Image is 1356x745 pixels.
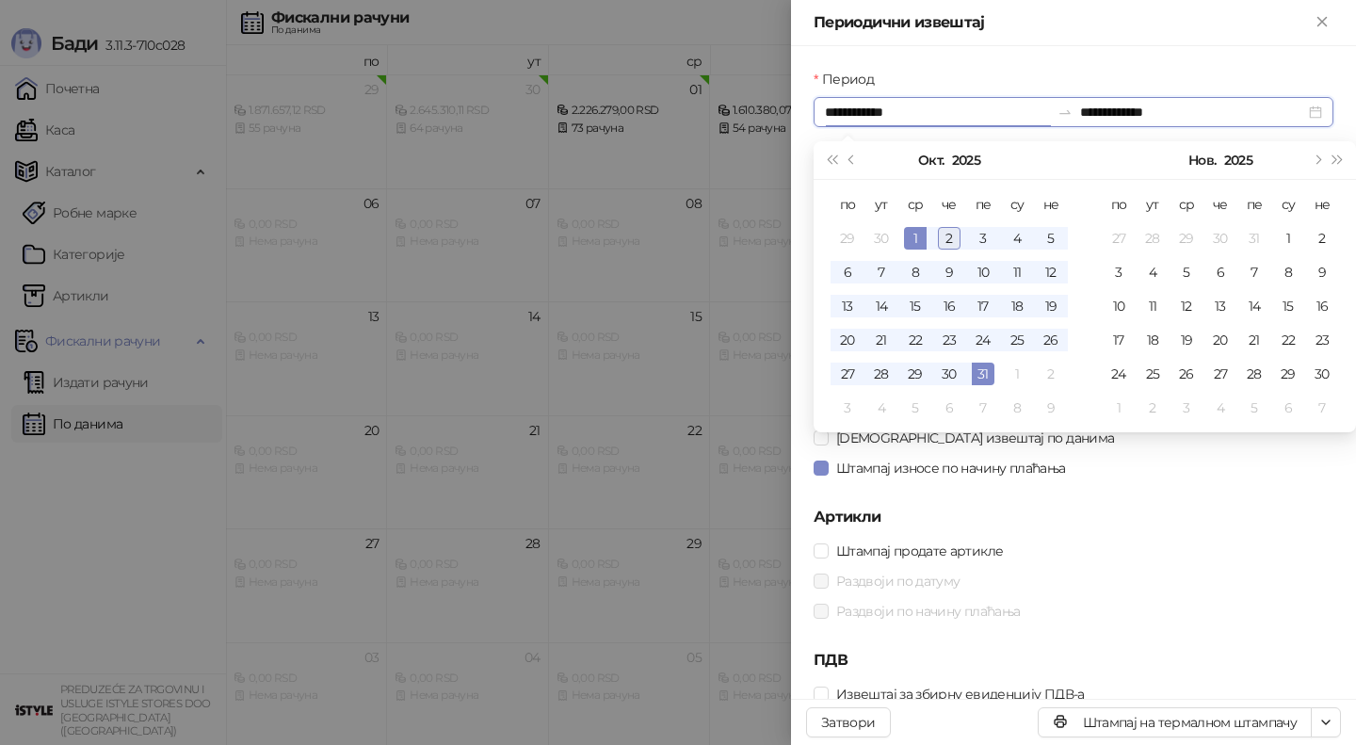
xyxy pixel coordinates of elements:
[1277,329,1299,351] div: 22
[1136,391,1170,425] td: 2025-12-02
[1040,397,1062,419] div: 9
[1107,363,1130,385] div: 24
[1040,227,1062,250] div: 5
[821,141,842,179] button: Претходна година (Control + left)
[972,261,994,283] div: 10
[1203,323,1237,357] td: 2025-11-20
[1209,295,1232,317] div: 13
[1306,141,1327,179] button: Следећи месец (PageDown)
[904,363,927,385] div: 29
[1034,221,1068,255] td: 2025-10-05
[864,323,898,357] td: 2025-10-21
[1237,255,1271,289] td: 2025-11-07
[1305,221,1339,255] td: 2025-11-02
[870,227,893,250] div: 30
[1102,357,1136,391] td: 2025-11-24
[1305,391,1339,425] td: 2025-12-07
[966,323,1000,357] td: 2025-10-24
[1006,329,1028,351] div: 25
[1034,255,1068,289] td: 2025-10-12
[1328,141,1348,179] button: Следећа година (Control + right)
[1141,397,1164,419] div: 2
[1243,363,1266,385] div: 28
[1000,323,1034,357] td: 2025-10-25
[966,289,1000,323] td: 2025-10-17
[864,255,898,289] td: 2025-10-07
[1271,289,1305,323] td: 2025-11-15
[1102,221,1136,255] td: 2025-10-27
[1203,187,1237,221] th: че
[1102,187,1136,221] th: по
[1040,261,1062,283] div: 12
[966,255,1000,289] td: 2025-10-10
[1000,221,1034,255] td: 2025-10-04
[836,227,859,250] div: 29
[1305,187,1339,221] th: не
[932,391,966,425] td: 2025-11-06
[1175,397,1198,419] div: 3
[1203,221,1237,255] td: 2025-10-30
[842,141,863,179] button: Претходни месец (PageUp)
[1243,397,1266,419] div: 5
[1006,261,1028,283] div: 11
[1271,255,1305,289] td: 2025-11-08
[1175,261,1198,283] div: 5
[1136,221,1170,255] td: 2025-10-28
[831,323,864,357] td: 2025-10-20
[1040,295,1062,317] div: 19
[1277,261,1299,283] div: 8
[1203,255,1237,289] td: 2025-11-06
[938,261,960,283] div: 9
[898,289,932,323] td: 2025-10-15
[1141,227,1164,250] div: 28
[1136,187,1170,221] th: ут
[864,187,898,221] th: ут
[814,69,885,89] label: Период
[1170,323,1203,357] td: 2025-11-19
[1136,289,1170,323] td: 2025-11-11
[898,187,932,221] th: ср
[814,11,1311,34] div: Периодични извештај
[1034,187,1068,221] th: не
[1311,363,1333,385] div: 30
[1107,329,1130,351] div: 17
[1107,295,1130,317] div: 10
[1102,323,1136,357] td: 2025-11-17
[1277,397,1299,419] div: 6
[932,255,966,289] td: 2025-10-09
[1102,391,1136,425] td: 2025-12-01
[1006,397,1028,419] div: 8
[966,391,1000,425] td: 2025-11-07
[966,187,1000,221] th: пе
[966,221,1000,255] td: 2025-10-03
[1034,323,1068,357] td: 2025-10-26
[938,363,960,385] div: 30
[829,601,1027,622] span: Раздвоји по начину плаћања
[1277,295,1299,317] div: 15
[831,391,864,425] td: 2025-11-03
[836,397,859,419] div: 3
[1034,289,1068,323] td: 2025-10-19
[938,397,960,419] div: 6
[1000,187,1034,221] th: су
[1107,227,1130,250] div: 27
[972,227,994,250] div: 3
[898,357,932,391] td: 2025-10-29
[1175,227,1198,250] div: 29
[1209,363,1232,385] div: 27
[1000,255,1034,289] td: 2025-10-11
[1305,255,1339,289] td: 2025-11-09
[1237,323,1271,357] td: 2025-11-21
[1209,227,1232,250] div: 30
[904,261,927,283] div: 8
[1271,323,1305,357] td: 2025-11-22
[814,649,1333,672] h5: ПДВ
[1277,363,1299,385] div: 29
[1034,357,1068,391] td: 2025-11-02
[898,221,932,255] td: 2025-10-01
[1141,295,1164,317] div: 11
[829,428,1122,448] span: [DEMOGRAPHIC_DATA] извештај по данима
[1237,187,1271,221] th: пе
[1170,289,1203,323] td: 2025-11-12
[1188,141,1216,179] button: Изабери месец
